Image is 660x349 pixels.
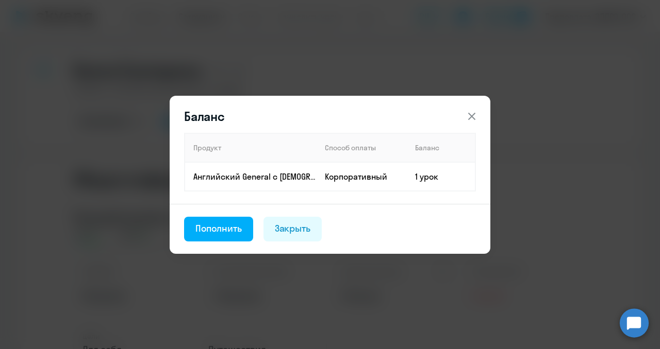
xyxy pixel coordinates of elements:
th: Способ оплаты [317,133,407,162]
p: Английский General с [DEMOGRAPHIC_DATA] преподавателем [193,171,316,182]
td: 1 урок [407,162,475,191]
header: Баланс [170,108,490,125]
th: Продукт [185,133,317,162]
button: Пополнить [184,217,253,241]
div: Закрыть [275,222,311,235]
div: Пополнить [195,222,242,235]
button: Закрыть [263,217,322,241]
td: Корпоративный [317,162,407,191]
th: Баланс [407,133,475,162]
